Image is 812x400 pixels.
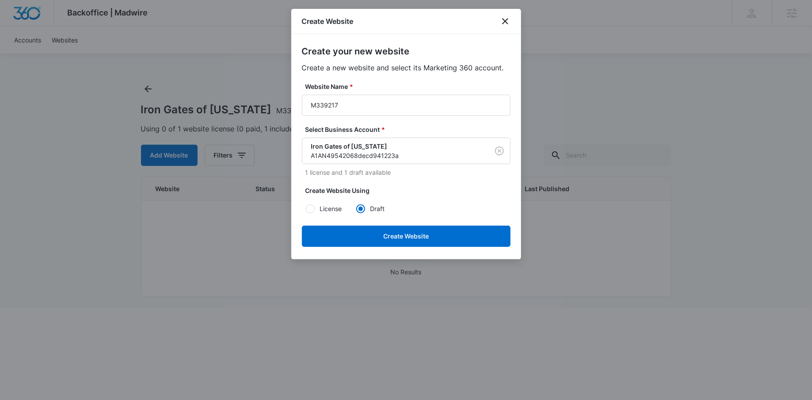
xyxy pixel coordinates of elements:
[500,16,511,27] button: close
[305,186,514,195] label: Create Website Using
[302,16,354,27] h1: Create Website
[302,45,511,58] h2: Create your new website
[311,142,477,151] p: Iron Gates of [US_STATE]
[305,125,514,134] label: Select Business Account
[305,204,356,213] label: License
[305,82,514,91] label: Website Name
[302,62,511,73] p: Create a new website and select its Marketing 360 account.
[305,168,511,177] p: 1 license and 1 draft available
[302,226,511,247] button: Create Website
[492,144,507,158] button: Clear
[356,204,406,213] label: Draft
